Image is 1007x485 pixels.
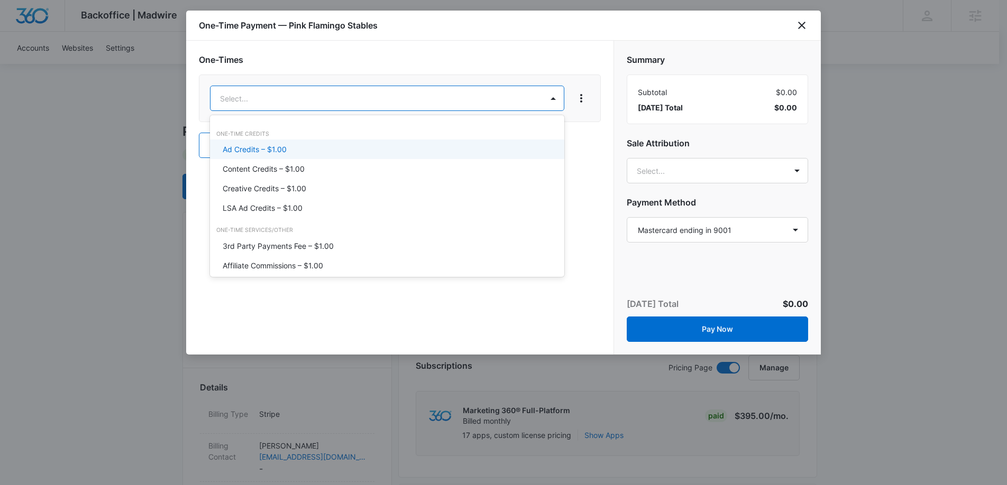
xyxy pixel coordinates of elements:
p: Affiliate Commissions – $1.00 [223,260,323,271]
div: v 4.0.25 [30,17,52,25]
img: tab_domain_overview_orange.svg [29,61,37,70]
img: logo_orange.svg [17,17,25,25]
p: LSA Ad Credits – $1.00 [223,202,303,213]
p: Ad Credits – $1.00 [223,144,287,155]
p: Content Credits – $1.00 [223,163,305,174]
div: One-Time Credits [210,130,564,138]
div: Keywords by Traffic [117,62,178,69]
img: tab_keywords_by_traffic_grey.svg [105,61,114,70]
div: Domain Overview [40,62,95,69]
p: 3rd Party Payments Fee – $1.00 [223,240,334,251]
p: Creative Credits – $1.00 [223,183,306,194]
div: One-Time Services/Other [210,226,564,235]
img: website_grey.svg [17,27,25,36]
div: Domain: [DOMAIN_NAME] [28,27,116,36]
